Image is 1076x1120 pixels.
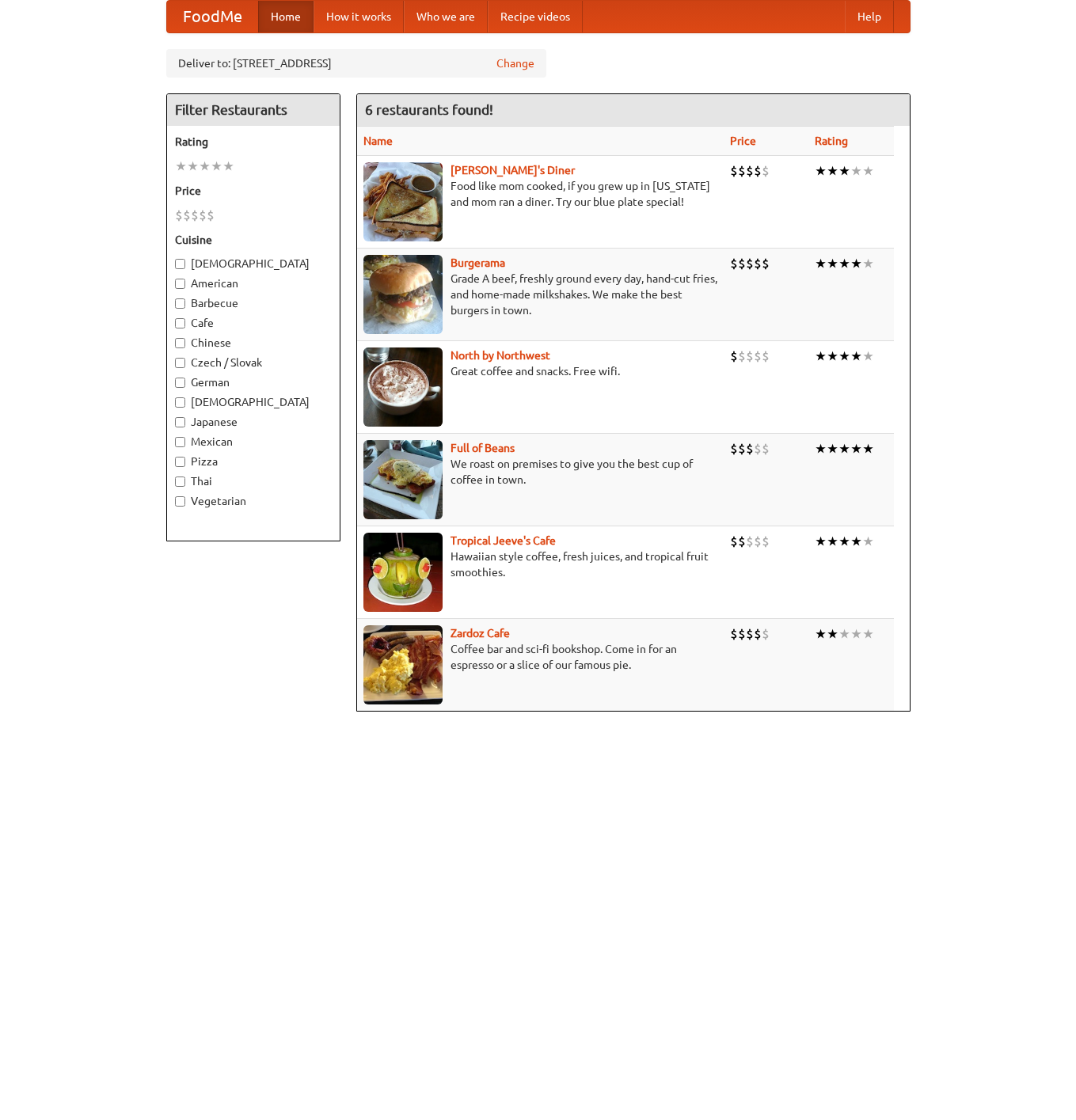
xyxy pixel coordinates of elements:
[838,162,850,180] li: ★
[496,55,534,71] a: Change
[175,315,332,331] label: Cafe
[363,456,717,488] p: We roast on premises to give you the best cup of coffee in town.
[363,271,717,318] p: Grade A beef, freshly ground every day, hand-cut fries, and home-made milkshakes. We make the bes...
[175,434,332,450] label: Mexican
[730,533,738,550] li: $
[754,255,762,272] li: $
[451,164,575,177] a: [PERSON_NAME]'s Diner
[827,533,838,550] li: ★
[862,625,874,643] li: ★
[451,349,550,362] a: North by Northwest
[363,347,443,427] img: north.jpg
[175,437,185,447] input: Mexican
[738,625,746,643] li: $
[815,625,827,643] li: ★
[175,279,185,289] input: American
[175,207,183,224] li: $
[363,363,717,379] p: Great coffee and snacks. Free wifi.
[762,533,770,550] li: $
[222,158,234,175] li: ★
[746,162,754,180] li: $
[451,627,510,640] a: Zardoz Cafe
[754,440,762,457] li: $
[363,641,717,673] p: Coffee bar and sci-fi bookshop. Come in for an espresso or a slice of our famous pie.
[850,533,862,550] li: ★
[175,295,332,311] label: Barbecue
[762,162,770,180] li: $
[363,255,443,334] img: burgerama.jpg
[175,298,185,309] input: Barbecue
[404,1,488,32] a: Who we are
[175,417,185,427] input: Japanese
[730,135,756,147] a: Price
[258,1,314,32] a: Home
[827,347,838,365] li: ★
[850,440,862,457] li: ★
[451,534,556,547] a: Tropical Jeeve's Cafe
[738,347,746,365] li: $
[175,134,332,150] h5: Rating
[175,374,332,390] label: German
[827,625,838,643] li: ★
[862,533,874,550] li: ★
[862,255,874,272] li: ★
[167,1,258,32] a: FoodMe
[827,440,838,457] li: ★
[850,162,862,180] li: ★
[838,255,850,272] li: ★
[363,625,443,704] img: zardoz.jpg
[314,1,404,32] a: How it works
[746,440,754,457] li: $
[175,394,332,410] label: [DEMOGRAPHIC_DATA]
[850,255,862,272] li: ★
[175,493,332,509] label: Vegetarian
[199,207,207,224] li: $
[754,162,762,180] li: $
[175,259,185,269] input: [DEMOGRAPHIC_DATA]
[175,378,185,388] input: German
[175,232,332,248] h5: Cuisine
[451,442,515,454] b: Full of Beans
[175,454,332,469] label: Pizza
[488,1,583,32] a: Recipe videos
[363,549,717,580] p: Hawaiian style coffee, fresh juices, and tropical fruit smoothies.
[451,256,505,269] a: Burgerama
[746,255,754,272] li: $
[175,397,185,408] input: [DEMOGRAPHIC_DATA]
[815,533,827,550] li: ★
[845,1,894,32] a: Help
[827,255,838,272] li: ★
[815,162,827,180] li: ★
[175,275,332,291] label: American
[862,162,874,180] li: ★
[207,207,215,224] li: $
[365,102,493,117] ng-pluralize: 6 restaurants found!
[175,183,332,199] h5: Price
[175,473,332,489] label: Thai
[815,135,848,147] a: Rating
[730,162,738,180] li: $
[850,625,862,643] li: ★
[738,440,746,457] li: $
[175,338,185,348] input: Chinese
[166,49,546,78] div: Deliver to: [STREET_ADDRESS]
[838,440,850,457] li: ★
[754,533,762,550] li: $
[815,347,827,365] li: ★
[738,255,746,272] li: $
[754,625,762,643] li: $
[363,533,443,612] img: jeeves.jpg
[199,158,211,175] li: ★
[746,347,754,365] li: $
[738,533,746,550] li: $
[762,625,770,643] li: $
[211,158,222,175] li: ★
[746,625,754,643] li: $
[175,476,185,487] input: Thai
[175,414,332,430] label: Japanese
[730,440,738,457] li: $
